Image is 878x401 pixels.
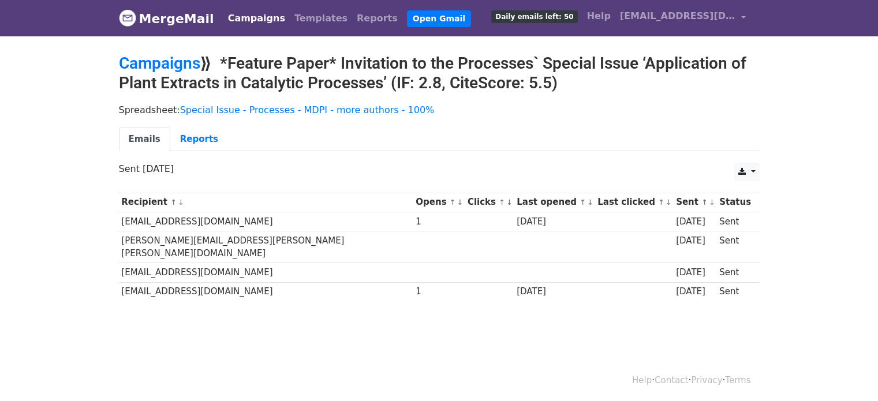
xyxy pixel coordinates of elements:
[119,282,413,301] td: [EMAIL_ADDRESS][DOMAIN_NAME]
[676,285,714,298] div: [DATE]
[170,128,228,151] a: Reports
[119,163,760,175] p: Sent [DATE]
[595,193,674,212] th: Last clicked
[709,198,715,207] a: ↓
[119,193,413,212] th: Recipient
[673,193,716,212] th: Sent
[514,193,595,212] th: Last opened
[119,9,136,27] img: MergeMail logo
[119,263,413,282] td: [EMAIL_ADDRESS][DOMAIN_NAME]
[691,375,722,385] a: Privacy
[290,7,352,30] a: Templates
[716,193,753,212] th: Status
[499,198,505,207] a: ↑
[716,212,753,231] td: Sent
[223,7,290,30] a: Campaigns
[587,198,593,207] a: ↓
[119,54,760,92] h2: ⟫ *Feature Paper* Invitation to the Processes` Special Issue ‘Application of Plant Extracts in Ca...
[676,234,714,248] div: [DATE]
[620,9,735,23] span: [EMAIL_ADDRESS][DOMAIN_NAME]
[716,263,753,282] td: Sent
[413,193,465,212] th: Opens
[450,198,456,207] a: ↑
[676,266,714,279] div: [DATE]
[407,10,471,27] a: Open Gmail
[491,10,577,23] span: Daily emails left: 50
[119,231,413,263] td: [PERSON_NAME][EMAIL_ADDRESS][PERSON_NAME][PERSON_NAME][DOMAIN_NAME]
[465,193,514,212] th: Clicks
[119,128,170,151] a: Emails
[517,285,592,298] div: [DATE]
[119,6,214,31] a: MergeMail
[676,215,714,228] div: [DATE]
[701,198,708,207] a: ↑
[666,198,672,207] a: ↓
[416,285,462,298] div: 1
[487,5,582,28] a: Daily emails left: 50
[119,54,200,73] a: Campaigns
[170,198,177,207] a: ↑
[632,375,652,385] a: Help
[615,5,750,32] a: [EMAIL_ADDRESS][DOMAIN_NAME]
[582,5,615,28] a: Help
[119,104,760,116] p: Spreadsheet:
[716,231,753,263] td: Sent
[178,198,184,207] a: ↓
[655,375,688,385] a: Contact
[416,215,462,228] div: 1
[506,198,513,207] a: ↓
[517,215,592,228] div: [DATE]
[180,104,435,115] a: Special Issue - Processes - MDPI - more authors - 100%
[352,7,402,30] a: Reports
[716,282,753,301] td: Sent
[580,198,586,207] a: ↑
[658,198,664,207] a: ↑
[119,212,413,231] td: [EMAIL_ADDRESS][DOMAIN_NAME]
[457,198,464,207] a: ↓
[725,375,750,385] a: Terms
